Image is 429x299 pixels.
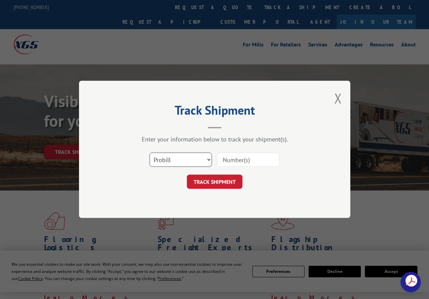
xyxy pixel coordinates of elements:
[401,272,421,292] div: Open chat
[334,89,342,107] button: Close modal
[113,105,316,118] h2: Track Shipment
[217,153,279,167] input: Number(s)
[113,136,316,143] div: Enter your information below to track your shipment(s).
[187,175,242,189] button: TRACK SHIPMENT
